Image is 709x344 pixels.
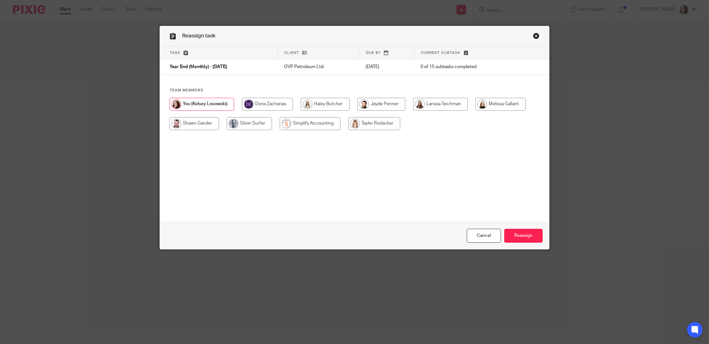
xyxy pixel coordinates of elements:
[421,51,461,55] span: Current subtask
[366,51,381,55] span: Due by
[366,64,408,70] p: [DATE]
[467,229,501,243] a: Close this dialog window
[414,59,519,75] td: 0 of 15 subtasks completed
[284,51,299,55] span: Client
[182,33,215,38] span: Reassign task
[284,64,353,70] p: OVP Petroleum Ltd.
[170,88,539,93] h4: Team members
[170,65,227,69] span: Year End (Monthly) - [DATE]
[533,33,539,41] a: Close this dialog window
[170,51,181,55] span: Task
[504,229,543,243] input: Reassign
